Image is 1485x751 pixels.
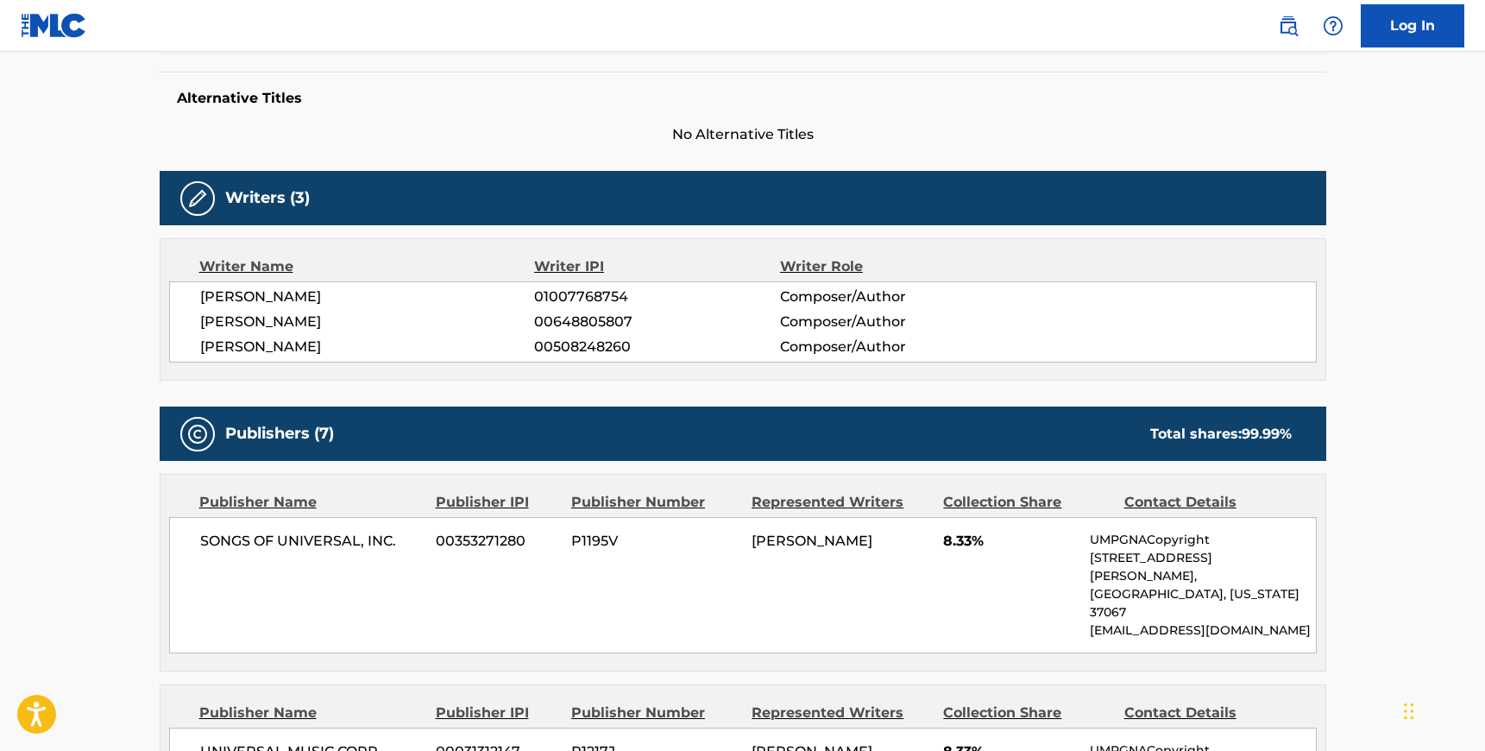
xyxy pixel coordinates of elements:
[1278,16,1299,36] img: search
[200,312,535,332] span: [PERSON_NAME]
[177,90,1309,107] h5: Alternative Titles
[780,256,1004,277] div: Writer Role
[225,424,334,444] h5: Publishers (7)
[1404,685,1414,737] div: Drag
[199,256,535,277] div: Writer Name
[1399,668,1485,751] iframe: Chat Widget
[752,492,930,513] div: Represented Writers
[534,287,779,307] span: 01007768754
[436,531,558,552] span: 00353271280
[200,531,424,552] span: SONGS OF UNIVERSAL, INC.
[199,492,423,513] div: Publisher Name
[943,531,1077,552] span: 8.33%
[200,337,535,357] span: [PERSON_NAME]
[1271,9,1306,43] a: Public Search
[1150,424,1292,445] div: Total shares:
[1090,549,1315,585] p: [STREET_ADDRESS][PERSON_NAME],
[943,492,1111,513] div: Collection Share
[780,337,1004,357] span: Composer/Author
[160,124,1326,145] span: No Alternative Titles
[1090,531,1315,549] p: UMPGNACopyright
[1323,16,1343,36] img: help
[1124,703,1292,723] div: Contact Details
[187,188,208,209] img: Writers
[436,703,558,723] div: Publisher IPI
[534,312,779,332] span: 00648805807
[571,703,739,723] div: Publisher Number
[1090,585,1315,622] p: [GEOGRAPHIC_DATA], [US_STATE] 37067
[1242,426,1292,442] span: 99.99 %
[780,287,1004,307] span: Composer/Author
[200,287,535,307] span: [PERSON_NAME]
[780,312,1004,332] span: Composer/Author
[1361,4,1464,47] a: Log In
[571,531,739,552] span: P1195V
[1124,492,1292,513] div: Contact Details
[1316,9,1350,43] div: Help
[199,703,423,723] div: Publisher Name
[225,188,310,208] h5: Writers (3)
[752,703,930,723] div: Represented Writers
[534,337,779,357] span: 00508248260
[571,492,739,513] div: Publisher Number
[436,492,558,513] div: Publisher IPI
[943,703,1111,723] div: Collection Share
[534,256,780,277] div: Writer IPI
[187,424,208,445] img: Publishers
[752,533,872,549] span: [PERSON_NAME]
[21,13,87,38] img: MLC Logo
[1090,622,1315,640] p: [EMAIL_ADDRESS][DOMAIN_NAME]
